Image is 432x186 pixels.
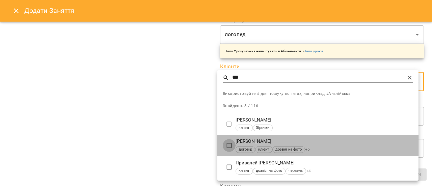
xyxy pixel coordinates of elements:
[286,168,306,174] span: червень
[253,125,272,131] span: Зірочки
[223,90,413,97] span: Використовуйте # для пошуку по тегах, наприклад #Англійська
[236,160,413,166] p: Привалей [PERSON_NAME]
[306,168,311,175] span: + 4
[236,147,255,153] span: договір
[253,168,285,174] span: дозвіл на фото
[273,147,305,153] span: дозвіл на фото
[255,147,272,153] span: клієнт
[305,146,310,153] span: + 6
[236,168,252,174] span: клієнт
[236,125,252,131] span: клієнт
[236,138,413,145] p: [PERSON_NAME]
[223,103,259,108] span: Знайдено: 3 / 116
[236,117,413,124] p: [PERSON_NAME]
